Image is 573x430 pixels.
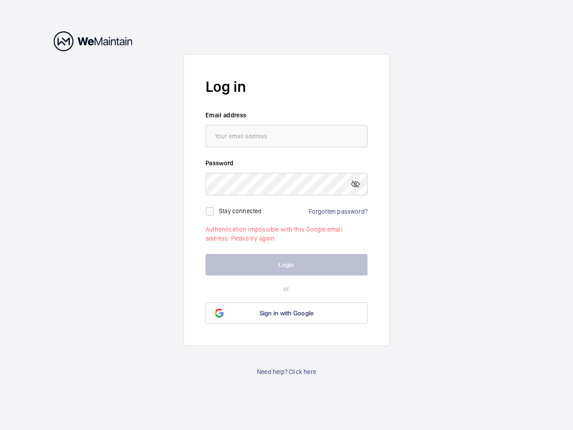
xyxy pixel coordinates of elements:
[309,208,368,215] a: Forgotten password?
[205,254,368,275] button: Login
[205,159,368,168] label: Password
[205,225,368,243] p: Authentication impossible with this Google email address. Please try again.
[205,284,368,293] p: or
[260,310,314,317] span: Sign in with Google
[219,207,262,214] label: Stay connected
[205,76,368,97] h2: Log in
[205,111,368,120] label: Email address
[257,367,316,376] a: Need help? Click here
[205,125,368,147] input: Your email address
